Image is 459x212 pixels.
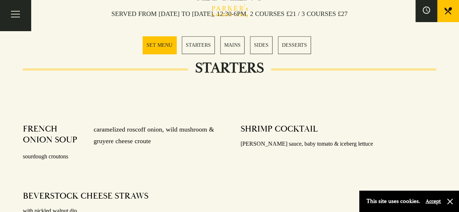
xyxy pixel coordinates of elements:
[104,10,355,18] h3: Served from [DATE] to [DATE], 12:30-6pm. 2 COURSES £21 / 3 COURSES £27
[241,124,318,134] h4: SHRIMP COCKTAIL
[86,124,219,147] p: caramelized roscoff onion, wild mushroom & gruyere cheese croute
[220,36,245,54] a: 3 / 5
[188,59,271,77] h2: STARTERS
[23,151,218,162] p: sourdough croutons
[143,36,176,54] a: 1 / 5
[23,124,86,147] h4: FRENCH ONION SOUP
[182,36,215,54] a: 2 / 5
[426,198,441,205] button: Accept
[446,198,454,205] button: Close and accept
[278,36,311,54] a: 5 / 5
[250,36,272,54] a: 4 / 5
[23,191,148,201] h4: BEVERSTOCK CHEESE STRAWS
[366,196,420,207] p: This site uses cookies.
[241,139,436,149] p: [PERSON_NAME] sauce, baby tomato & iceberg lettuce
